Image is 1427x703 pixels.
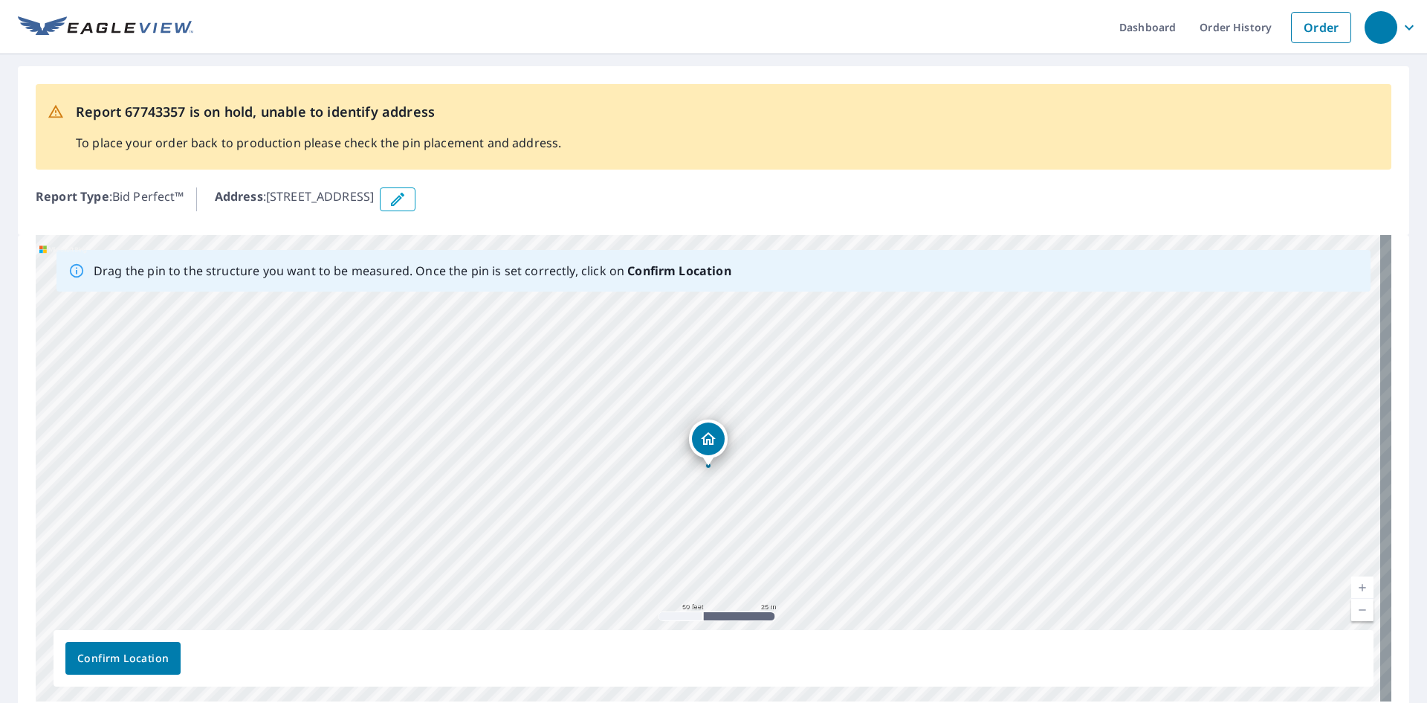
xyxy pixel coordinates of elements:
b: Address [215,188,263,205]
b: Confirm Location [627,263,731,279]
p: Drag the pin to the structure you want to be measured. Once the pin is set correctly, click on [94,262,731,280]
a: Current Level 19, Zoom In [1351,577,1373,599]
span: Confirm Location [77,649,169,668]
div: Dropped pin, building 1, Residential property, 3011 Grand Lakeview Dr Humble, TX 77388 [689,420,728,466]
p: To place your order back to production please check the pin placement and address. [76,134,561,152]
a: Current Level 19, Zoom Out [1351,599,1373,621]
button: Confirm Location [65,642,181,675]
img: EV Logo [18,16,193,39]
p: Report 67743357 is on hold, unable to identify address [76,102,561,122]
a: Order [1291,12,1351,43]
b: Report Type [36,188,109,205]
p: : [STREET_ADDRESS] [215,187,375,211]
p: : Bid Perfect™ [36,187,184,211]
